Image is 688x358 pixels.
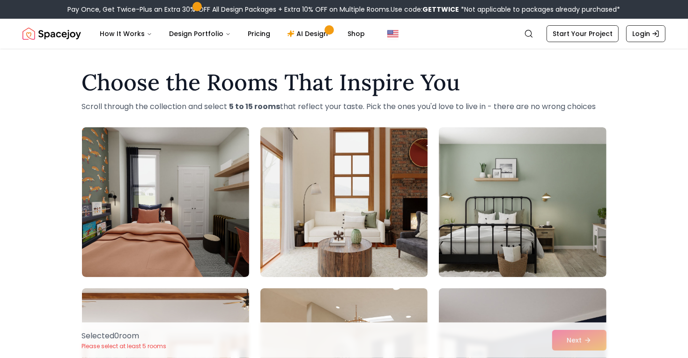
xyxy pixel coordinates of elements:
button: Design Portfolio [162,24,238,43]
button: How It Works [92,24,160,43]
div: Pay Once, Get Twice-Plus an Extra 30% OFF All Design Packages + Extra 10% OFF on Multiple Rooms. [68,5,621,14]
strong: 5 to 15 rooms [229,101,281,112]
p: Please select at least 5 rooms [82,343,167,350]
img: Spacejoy Logo [22,24,81,43]
img: Room room-1 [82,127,249,277]
h1: Choose the Rooms That Inspire You [82,71,607,94]
b: GETTWICE [423,5,459,14]
a: Pricing [240,24,278,43]
span: *Not applicable to packages already purchased* [459,5,621,14]
span: Use code: [391,5,459,14]
img: Room room-3 [439,127,606,277]
p: Selected 0 room [82,330,167,342]
a: Shop [340,24,372,43]
p: Scroll through the collection and select that reflect your taste. Pick the ones you'd love to liv... [82,101,607,112]
a: AI Design [280,24,338,43]
img: Room room-2 [256,124,432,281]
nav: Global [22,19,666,49]
nav: Main [92,24,372,43]
a: Login [626,25,666,42]
img: United States [387,28,399,39]
a: Spacejoy [22,24,81,43]
a: Start Your Project [547,25,619,42]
